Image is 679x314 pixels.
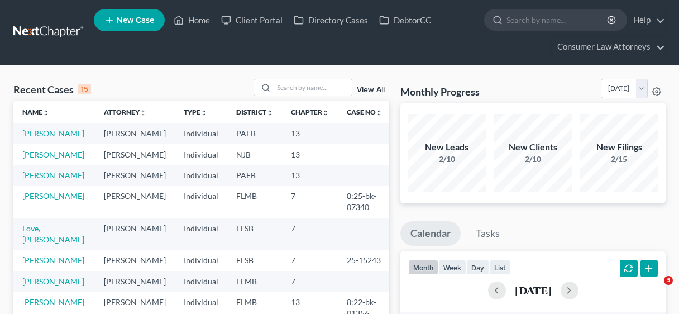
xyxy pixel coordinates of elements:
td: Individual [175,186,227,218]
td: [PERSON_NAME] [95,186,175,218]
td: 7 [282,250,338,270]
div: 2/10 [494,154,572,165]
td: FLMB [227,271,282,292]
a: Districtunfold_more [236,108,273,116]
a: Calendar [400,221,461,246]
td: [PERSON_NAME] [95,250,175,270]
button: day [466,260,489,275]
td: [PERSON_NAME] [95,123,175,144]
td: FLSB [227,218,282,250]
span: 3 [664,276,673,285]
a: Directory Cases [288,10,374,30]
td: 8:25-bk-07340 [338,186,391,218]
td: NJB [227,144,282,165]
div: New Leads [408,141,486,154]
a: [PERSON_NAME] [22,170,84,180]
i: unfold_more [140,110,146,116]
a: [PERSON_NAME] [22,297,84,307]
a: DebtorCC [374,10,437,30]
div: New Filings [580,141,658,154]
td: Individual [175,250,227,270]
a: View All [357,86,385,94]
td: [PERSON_NAME] [95,165,175,185]
input: Search by name... [506,9,609,30]
td: PAEB [227,123,282,144]
td: [PERSON_NAME] [95,218,175,250]
a: Tasks [466,221,510,246]
span: New Case [117,16,154,25]
a: [PERSON_NAME] [22,191,84,201]
td: Individual [175,123,227,144]
iframe: Intercom live chat [641,276,668,303]
a: Client Portal [216,10,288,30]
div: 2/10 [408,154,486,165]
a: Case Nounfold_more [347,108,382,116]
a: [PERSON_NAME] [22,255,84,265]
a: Attorneyunfold_more [104,108,146,116]
td: FLSB [227,250,282,270]
div: 15 [78,84,91,94]
td: [PERSON_NAME] [95,144,175,165]
a: Help [628,10,665,30]
td: 7 [282,218,338,250]
i: unfold_more [376,110,382,116]
div: Recent Cases [13,83,91,96]
button: month [408,260,438,275]
i: unfold_more [322,110,329,116]
i: unfold_more [200,110,207,116]
td: 13 [282,144,338,165]
td: Individual [175,165,227,185]
a: [PERSON_NAME] [22,150,84,159]
div: New Clients [494,141,572,154]
a: Chapterunfold_more [291,108,329,116]
td: PAEB [227,165,282,185]
td: Individual [175,218,227,250]
i: unfold_more [266,110,273,116]
h3: Monthly Progress [400,85,480,98]
a: Love, [PERSON_NAME] [22,223,84,244]
input: Search by name... [274,79,352,96]
a: [PERSON_NAME] [22,129,84,138]
td: 13 [282,165,338,185]
td: Individual [175,144,227,165]
button: list [489,260,510,275]
td: 25-15243 [338,250,391,270]
td: 13 [282,123,338,144]
h2: [DATE] [515,284,552,296]
td: [PERSON_NAME] [95,271,175,292]
a: Typeunfold_more [184,108,207,116]
a: [PERSON_NAME] [22,277,84,286]
td: 7 [282,271,338,292]
a: Consumer Law Attorneys [552,37,665,57]
td: 7 [282,186,338,218]
td: Individual [175,271,227,292]
td: FLMB [227,186,282,218]
a: Home [168,10,216,30]
div: 2/15 [580,154,658,165]
button: week [438,260,466,275]
i: unfold_more [42,110,49,116]
a: Nameunfold_more [22,108,49,116]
